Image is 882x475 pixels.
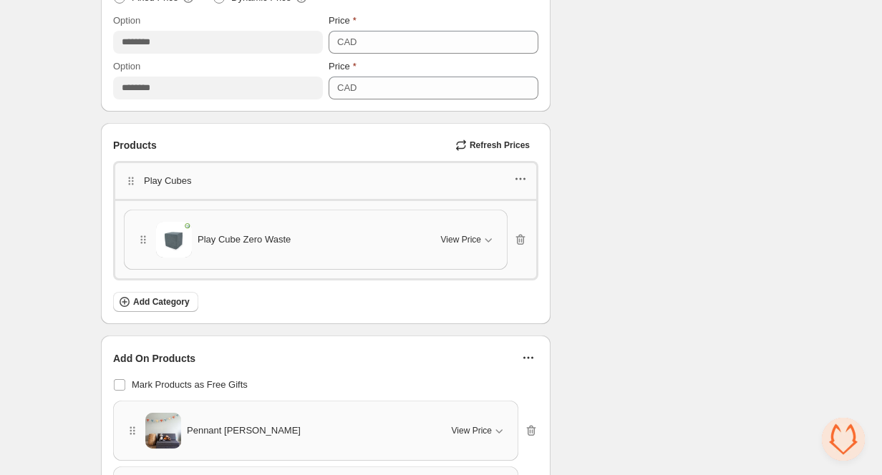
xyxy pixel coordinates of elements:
img: Pennant Bunting [145,408,181,453]
span: Refresh Prices [470,139,530,151]
span: Add On Products [113,351,195,366]
div: CAD [337,81,357,95]
span: Mark Products as Free Gifts [132,379,248,390]
span: Play Cube Zero Waste [198,232,291,247]
img: Play Cube Zero Waste [156,222,192,258]
label: Price [329,14,357,28]
label: Option [113,59,140,74]
span: View Price [452,425,492,436]
button: Refresh Prices [450,135,538,155]
span: Pennant [PERSON_NAME] [187,423,301,438]
button: Add Category [113,292,198,312]
p: Play Cubes [144,174,191,188]
button: View Price [432,228,504,251]
label: Option [113,14,140,28]
div: Open chat [822,418,865,461]
div: CAD [337,35,357,49]
span: Products [113,138,157,152]
button: View Price [443,419,515,442]
span: Add Category [133,296,190,308]
label: Price [329,59,357,74]
span: View Price [441,234,481,245]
